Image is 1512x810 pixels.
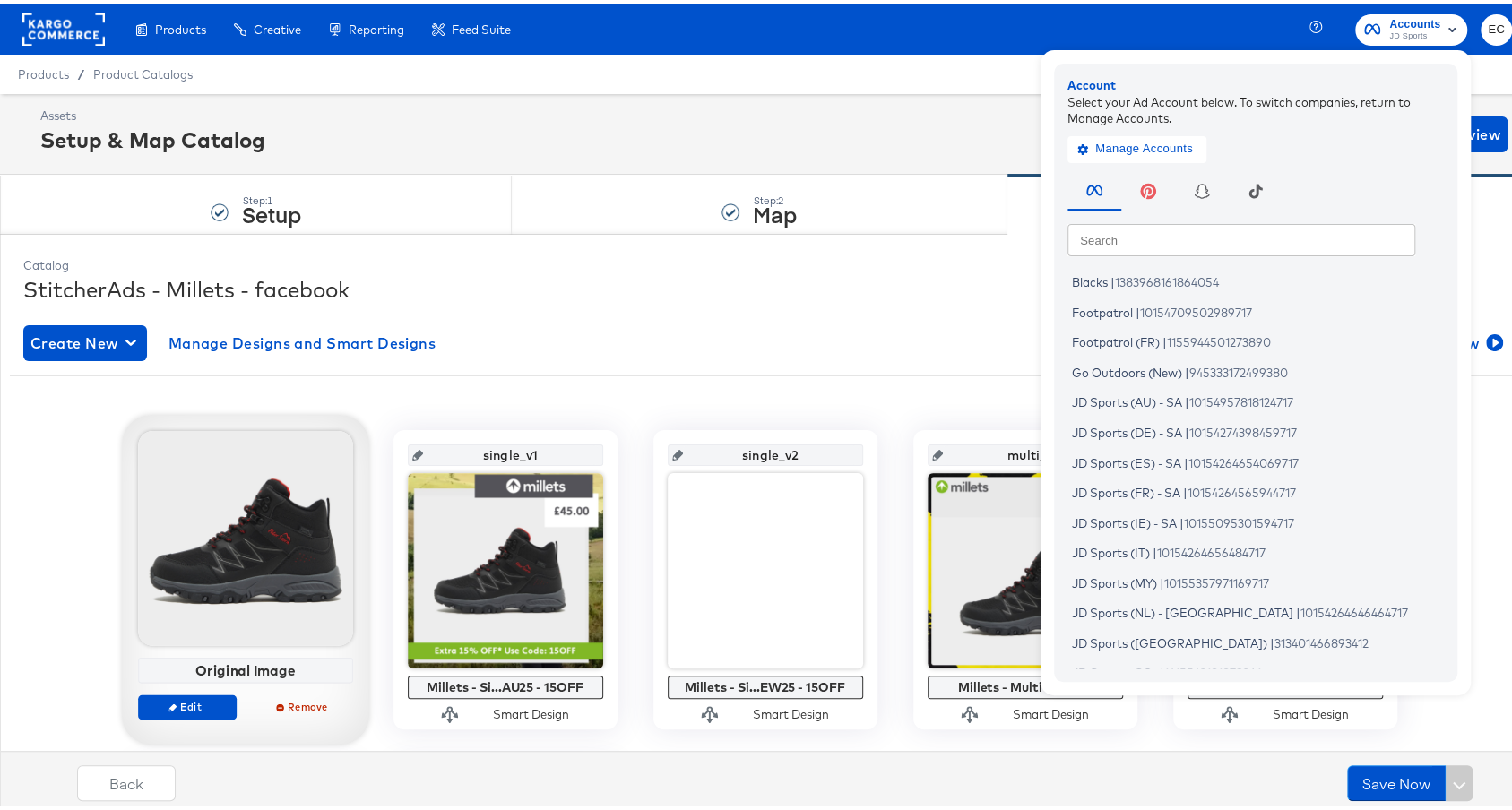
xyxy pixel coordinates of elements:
[1136,300,1140,315] span: |
[23,253,1507,270] div: Catalog
[1160,661,1164,676] span: |
[1183,481,1188,495] span: |
[1157,541,1266,556] span: 10154264656484717
[1162,331,1167,345] span: |
[932,676,1119,690] div: Millets - Multi - 15OFF
[452,18,511,32] span: Feed Suite
[1072,631,1267,645] span: JD Sports ([GEOGRAPHIC_DATA])
[1189,391,1293,405] span: 10154957818124717
[23,270,1507,300] div: StitcherAds - Millets - facebook
[1273,702,1349,719] div: Smart Design
[1488,15,1505,36] span: EC
[1072,571,1157,585] span: JD Sports (MY)
[1072,391,1182,405] span: JD Sports (AU) - SA
[1179,511,1184,525] span: |
[1184,451,1188,465] span: |
[1072,601,1293,616] span: JD Sports (NL) - [GEOGRAPHIC_DATA]
[1389,11,1440,30] span: Accounts
[753,190,797,202] div: Step: 2
[1355,10,1467,41] button: AccountsJD Sports
[254,690,352,715] button: Remove
[30,326,140,351] span: Create New
[23,321,147,357] button: Create New
[1072,661,1157,676] span: JD Sports (SG)
[1160,571,1164,585] span: |
[1081,134,1193,155] span: Manage Accounts
[1072,420,1182,435] span: JD Sports (DE) - SA
[262,695,344,709] span: Remove
[1072,300,1133,315] span: Footpatrol
[1115,271,1219,285] span: 1383968161864054
[161,321,444,357] button: Manage Designs and Smart Designs
[1188,481,1296,495] span: 10154264565944717
[1072,360,1182,375] span: Go Outdoors (New)
[1072,511,1177,525] span: JD Sports (IE) - SA
[254,18,301,32] span: Creative
[349,18,404,32] span: Reporting
[1072,331,1160,345] span: Footpatrol (FR)
[1164,571,1269,585] span: 10155357971169717
[1481,10,1512,41] button: EC
[1167,331,1271,345] span: 1155944501273890
[1072,481,1180,495] span: JD Sports (FR) - SA
[1270,631,1274,645] span: |
[412,676,599,690] div: Millets - Si...AU25 - 15OFF
[753,702,829,719] div: Smart Design
[18,63,69,77] span: Products
[155,18,206,32] span: Products
[1067,89,1444,122] div: Select your Ad Account below. To switch companies, return to Manage Accounts.
[1185,391,1189,405] span: |
[1300,601,1408,616] span: 10154264646464717
[143,658,348,674] div: Original Image
[1067,131,1206,158] button: Manage Accounts
[242,190,301,202] div: Step: 1
[493,702,569,719] div: Smart Design
[69,63,93,77] span: /
[1188,451,1299,465] span: 10154264654069717
[168,326,436,351] span: Manage Designs and Smart Designs
[1274,631,1369,645] span: 313401466893412
[1164,661,1261,676] span: 1415542181879361
[1153,541,1157,556] span: |
[1189,360,1288,375] span: 945333172499380
[77,761,176,797] button: Back
[1184,511,1294,525] span: 10155095301594717
[1296,601,1300,616] span: |
[1013,702,1089,719] div: Smart Design
[753,194,797,224] strong: Map
[93,63,193,77] a: Product Catalogs
[40,103,265,120] div: Assets
[1072,271,1108,285] span: Blacks
[145,695,228,709] span: Edit
[242,194,301,224] strong: Setup
[1072,451,1181,465] span: JD Sports (ES) - SA
[1189,420,1297,435] span: 10154274398459717
[1185,360,1189,375] span: |
[138,690,237,715] button: Edit
[1389,25,1440,39] span: JD Sports
[1072,541,1150,556] span: JD Sports (IT)
[1344,326,1499,351] span: Advanced Preview
[40,120,265,151] div: Setup & Map Catalog
[1185,420,1189,435] span: |
[672,676,859,690] div: Millets - Si...EW25 - 15OFF
[1140,300,1252,315] span: 10154709502989717
[1347,761,1446,797] button: Save Now
[1110,271,1115,285] span: |
[1067,73,1444,90] div: Account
